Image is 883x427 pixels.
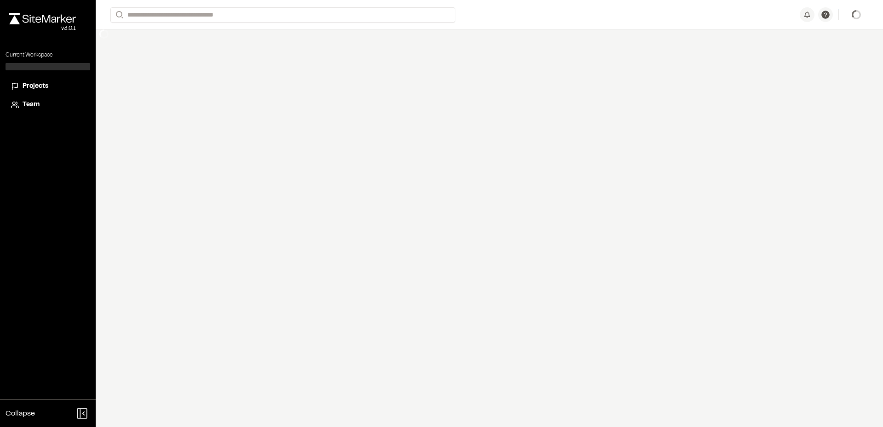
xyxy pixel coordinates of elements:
div: Oh geez...please don't... [9,24,76,33]
img: rebrand.png [9,13,76,24]
span: Team [23,100,40,110]
button: Search [110,7,127,23]
a: Projects [11,81,85,91]
span: Projects [23,81,48,91]
span: Collapse [6,408,35,419]
a: Team [11,100,85,110]
p: Current Workspace [6,51,90,59]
